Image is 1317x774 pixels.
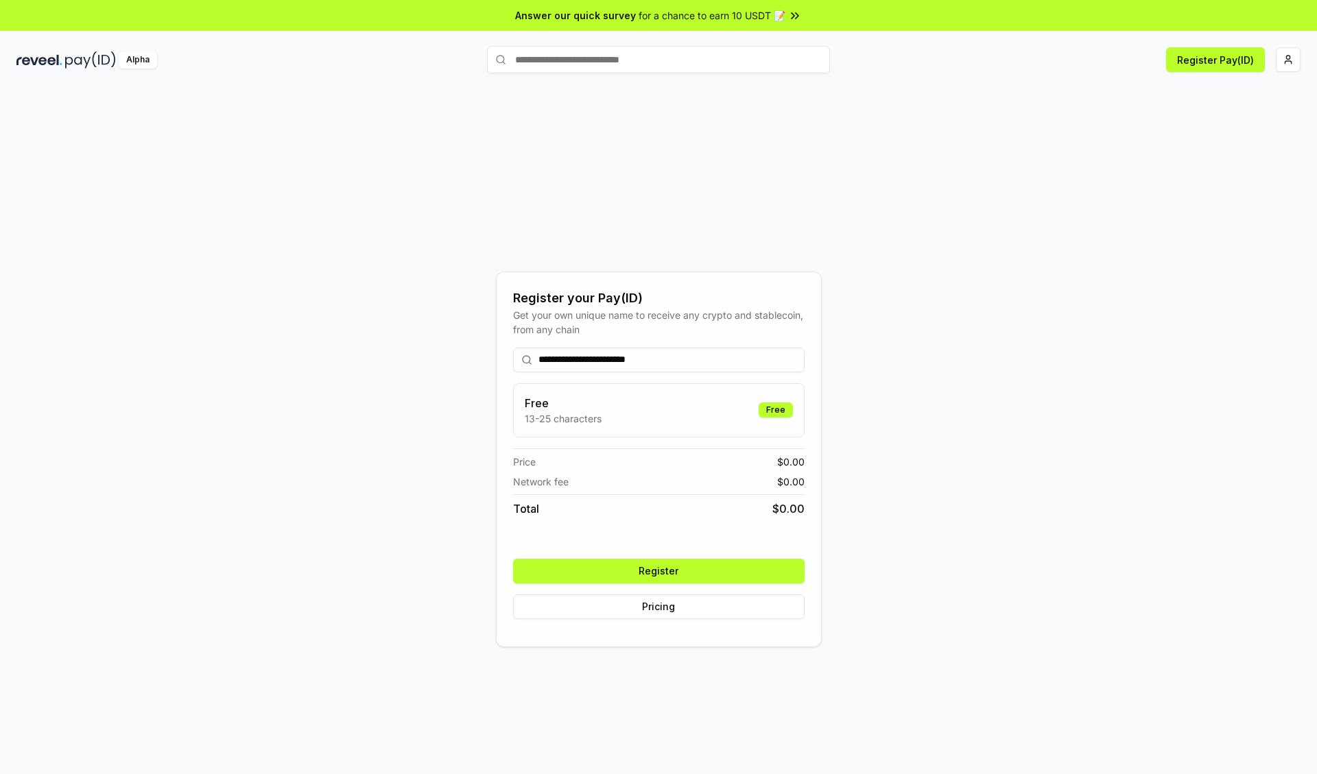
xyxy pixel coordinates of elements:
[513,289,805,308] div: Register your Pay(ID)
[515,8,636,23] span: Answer our quick survey
[772,500,805,517] span: $ 0.00
[513,594,805,619] button: Pricing
[119,51,157,69] div: Alpha
[513,500,539,517] span: Total
[639,8,785,23] span: for a chance to earn 10 USDT 📝
[1166,47,1265,72] button: Register Pay(ID)
[759,402,793,418] div: Free
[16,51,62,69] img: reveel_dark
[513,455,536,469] span: Price
[525,395,602,411] h3: Free
[513,308,805,337] div: Get your own unique name to receive any crypto and stablecoin, from any chain
[65,51,116,69] img: pay_id
[525,411,602,426] p: 13-25 characters
[777,474,805,489] span: $ 0.00
[513,559,805,583] button: Register
[777,455,805,469] span: $ 0.00
[513,474,569,489] span: Network fee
